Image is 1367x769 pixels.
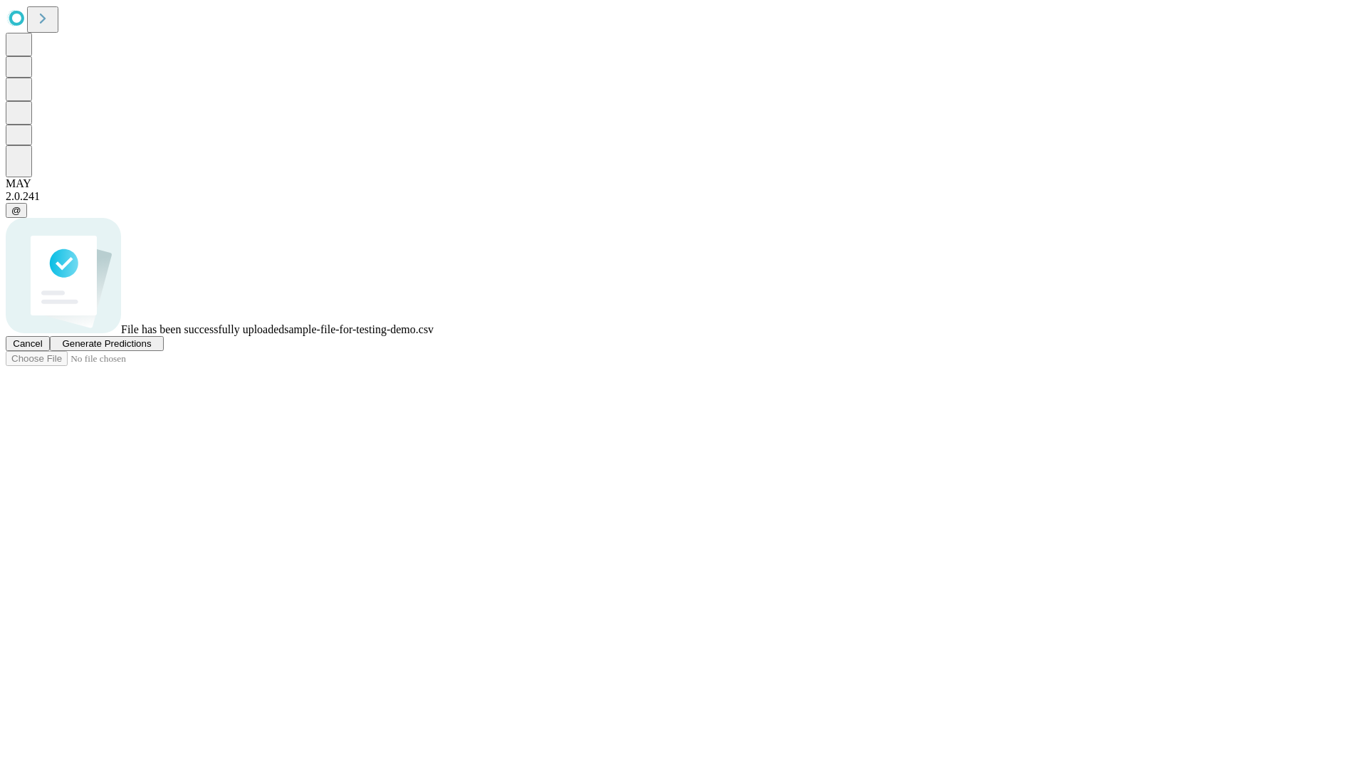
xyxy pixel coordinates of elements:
button: Cancel [6,336,50,351]
span: Generate Predictions [62,338,151,349]
button: Generate Predictions [50,336,164,351]
div: MAY [6,177,1361,190]
button: @ [6,203,27,218]
span: File has been successfully uploaded [121,323,284,335]
span: sample-file-for-testing-demo.csv [284,323,434,335]
span: @ [11,205,21,216]
div: 2.0.241 [6,190,1361,203]
span: Cancel [13,338,43,349]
